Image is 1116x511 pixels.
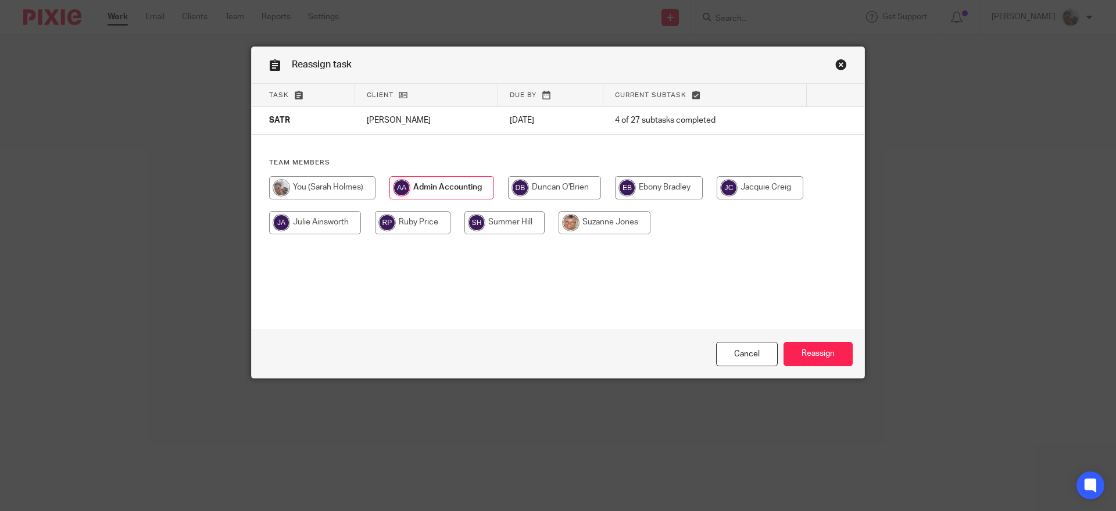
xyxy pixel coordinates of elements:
h4: Team members [269,158,847,167]
span: Client [367,92,394,98]
span: Current subtask [615,92,686,98]
p: [PERSON_NAME] [367,115,487,126]
span: SATR [269,117,290,125]
p: [DATE] [510,115,592,126]
span: Task [269,92,289,98]
a: Close this dialog window [716,342,778,367]
input: Reassign [784,342,853,367]
span: Due by [510,92,536,98]
span: Reassign task [292,60,352,69]
td: 4 of 27 subtasks completed [603,107,807,135]
a: Close this dialog window [835,59,847,74]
